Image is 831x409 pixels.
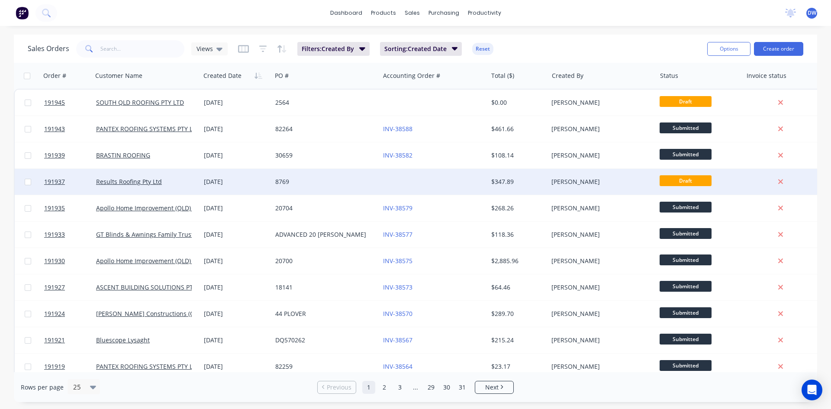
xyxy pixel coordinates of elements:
a: INV-38579 [383,204,412,212]
div: 8769 [275,177,371,186]
div: [PERSON_NAME] [551,283,647,292]
a: Apollo Home Improvement (QLD) Pty Ltd [96,257,212,265]
div: [DATE] [204,230,268,239]
div: [PERSON_NAME] [551,362,647,371]
div: $347.89 [491,177,542,186]
div: [PERSON_NAME] [551,125,647,133]
span: 191919 [44,362,65,371]
a: 191937 [44,169,96,195]
div: [PERSON_NAME] [551,177,647,186]
a: 191930 [44,248,96,274]
a: 191939 [44,142,96,168]
div: [DATE] [204,257,268,265]
span: Rows per page [21,383,64,392]
span: 191937 [44,177,65,186]
ul: Pagination [314,381,517,394]
div: DQ570262 [275,336,371,345]
div: Customer Name [95,71,142,80]
div: products [367,6,400,19]
a: Page 30 [440,381,453,394]
div: ADVANCED 20 [PERSON_NAME] [275,230,371,239]
span: Submitted [660,360,712,371]
div: $0.00 [491,98,542,107]
div: Open Intercom Messenger [802,380,822,400]
span: 191939 [44,151,65,160]
span: Submitted [660,334,712,345]
a: INV-38573 [383,283,412,291]
a: INV-38575 [383,257,412,265]
div: productivity [464,6,506,19]
span: Draft [660,175,712,186]
a: 191921 [44,327,96,353]
div: Created By [552,71,583,80]
span: DW [808,9,816,17]
span: 191943 [44,125,65,133]
div: [DATE] [204,151,268,160]
div: $2,885.96 [491,257,542,265]
span: Submitted [660,307,712,318]
a: ASCENT BUILDING SOLUTIONS PTY LTD [96,283,209,291]
div: Accounting Order # [383,71,440,80]
div: Total ($) [491,71,514,80]
a: 191924 [44,301,96,327]
div: [DATE] [204,309,268,318]
div: [PERSON_NAME] [551,151,647,160]
div: [PERSON_NAME] [551,98,647,107]
span: Submitted [660,281,712,292]
div: 30659 [275,151,371,160]
div: [PERSON_NAME] [551,336,647,345]
div: $289.70 [491,309,542,318]
div: 82264 [275,125,371,133]
span: 191921 [44,336,65,345]
a: 191935 [44,195,96,221]
a: PANTEX ROOFING SYSTEMS PTY LTD [96,362,200,370]
a: BRASTIN ROOFING [96,151,150,159]
div: 20704 [275,204,371,213]
a: Next page [475,383,513,392]
div: [DATE] [204,177,268,186]
a: INV-38582 [383,151,412,159]
input: Search... [100,40,185,58]
div: $118.36 [491,230,542,239]
a: INV-38577 [383,230,412,238]
div: [DATE] [204,283,268,292]
a: Previous page [318,383,356,392]
a: INV-38564 [383,362,412,370]
div: sales [400,6,424,19]
div: $215.24 [491,336,542,345]
a: Page 3 [393,381,406,394]
span: Sorting: Created Date [384,45,447,53]
a: Bluescope Lysaght [96,336,150,344]
div: PO # [275,71,289,80]
a: INV-38570 [383,309,412,318]
a: SOUTH QLD ROOFING PTY LTD [96,98,184,106]
div: $108.14 [491,151,542,160]
a: Page 29 [425,381,438,394]
div: 18141 [275,283,371,292]
a: 191927 [44,274,96,300]
a: Page 2 [378,381,391,394]
div: [DATE] [204,336,268,345]
a: GT Blinds & Awnings Family Trust [96,230,193,238]
a: dashboard [326,6,367,19]
span: 191924 [44,309,65,318]
span: 191927 [44,283,65,292]
div: Created Date [203,71,242,80]
button: Sorting:Created Date [380,42,462,56]
span: Submitted [660,149,712,160]
button: Filters:Created By [297,42,370,56]
span: Previous [327,383,351,392]
div: $268.26 [491,204,542,213]
img: Factory [16,6,29,19]
a: INV-38567 [383,336,412,344]
h1: Sales Orders [28,45,69,53]
div: [PERSON_NAME] [551,257,647,265]
span: 191935 [44,204,65,213]
div: [DATE] [204,204,268,213]
div: [PERSON_NAME] [551,230,647,239]
a: Jump forward [409,381,422,394]
a: 191943 [44,116,96,142]
span: Next [485,383,499,392]
div: purchasing [424,6,464,19]
div: Status [660,71,678,80]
